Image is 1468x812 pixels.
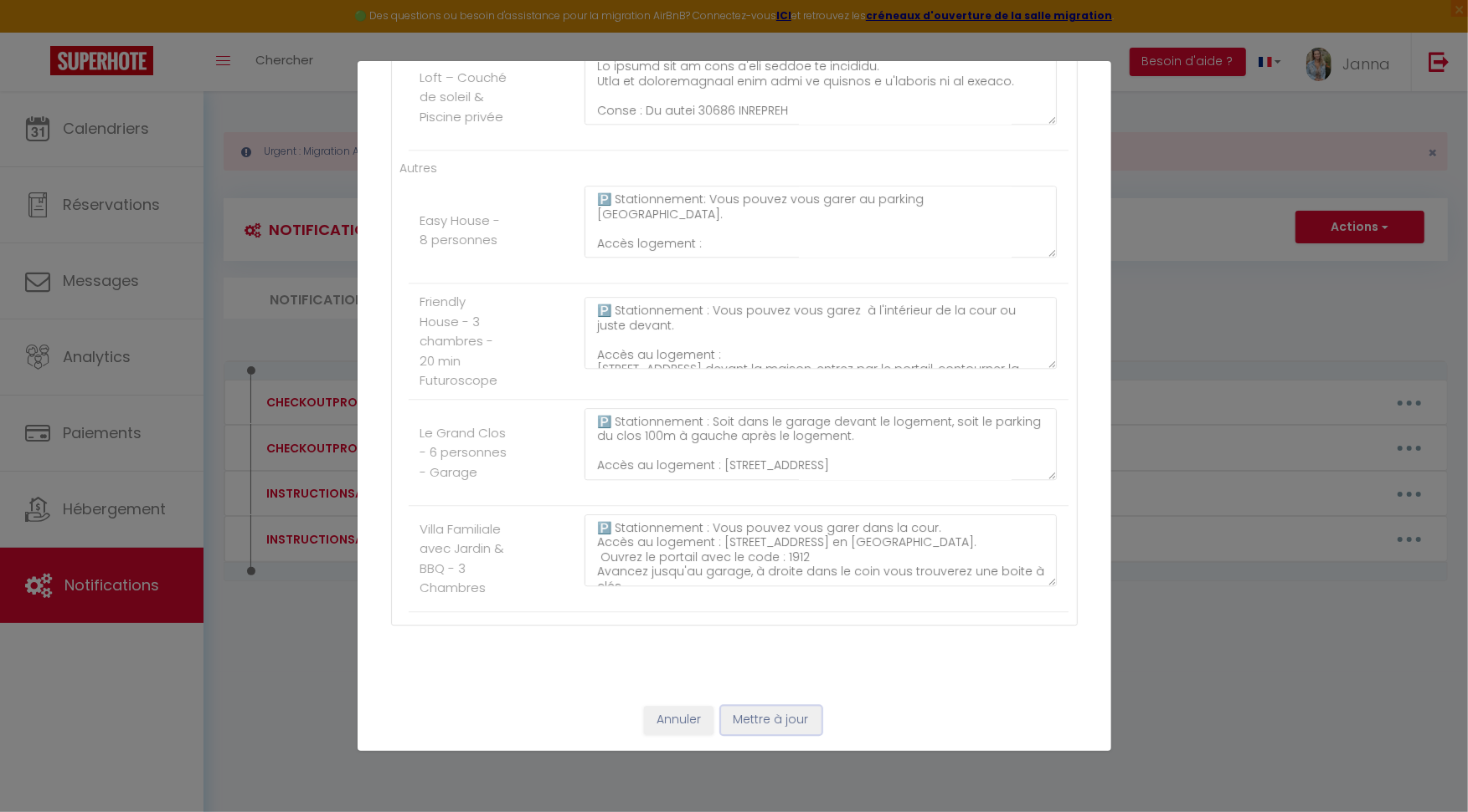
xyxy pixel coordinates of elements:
[721,706,822,734] button: Mettre à jour
[13,7,64,57] button: Ouvrir le widget de chat LiveChat
[420,519,507,598] label: Villa Familiale avec Jardin & BBQ - 3 Chambres
[644,706,713,734] button: Annuler
[420,292,507,391] label: Friendly House - 3 chambres - 20 min Futuroscope
[420,423,507,483] label: Le Grand Clos - 6 personnes - Garage
[1397,737,1455,799] iframe: Chat
[420,211,507,250] label: Easy House - 8 personnes
[420,68,507,127] label: Loft – Couché de soleil & Piscine privée
[400,159,438,177] label: Autres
